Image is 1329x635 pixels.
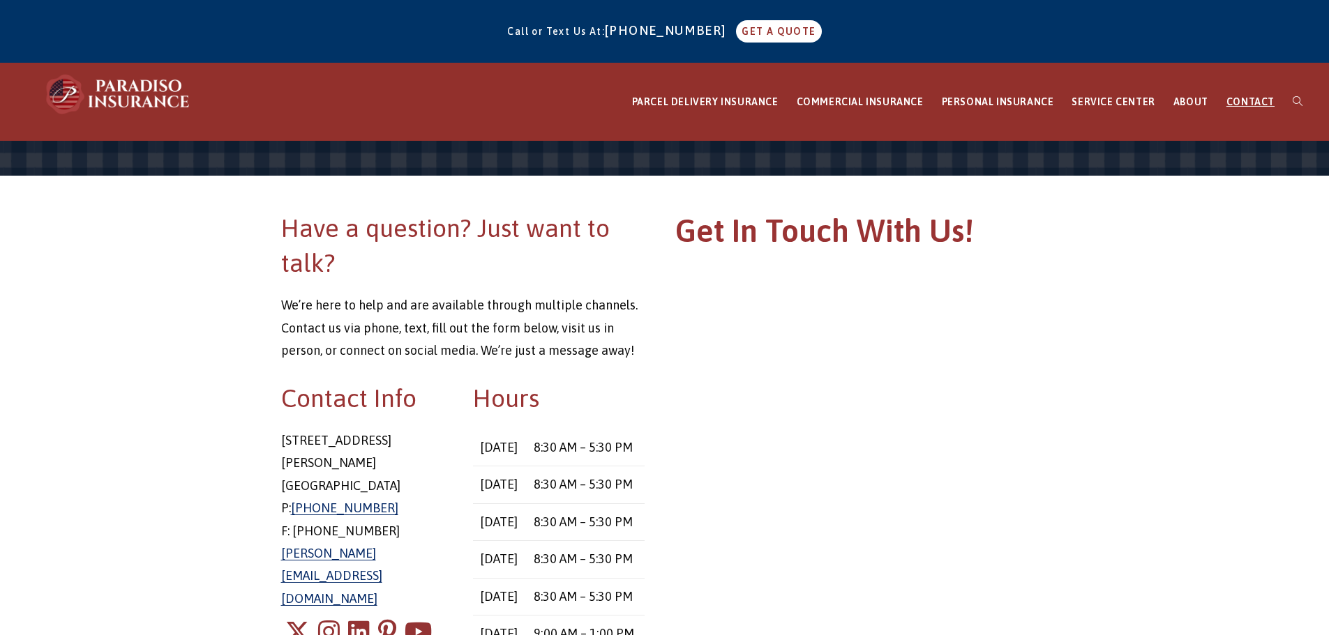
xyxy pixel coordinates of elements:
[534,477,633,491] time: 8:30 AM – 5:30 PM
[473,541,526,578] td: [DATE]
[942,96,1054,107] span: PERSONAL INSURANCE
[797,96,924,107] span: COMMERCIAL INSURANCE
[675,211,1039,259] h1: Get In Touch With Us!
[281,294,645,362] p: We’re here to help and are available through multiple channels. Contact us via phone, text, fill ...
[1072,96,1155,107] span: SERVICE CENTER
[1164,63,1217,141] a: ABOUT
[675,258,1039,634] iframe: Contact Form
[42,73,195,115] img: Paradiso Insurance
[507,26,605,37] span: Call or Text Us At:
[473,381,645,415] h2: Hours
[534,440,633,454] time: 8:30 AM – 5:30 PM
[736,20,821,43] a: GET A QUOTE
[281,211,645,281] h2: Have a question? Just want to talk?
[281,381,453,415] h2: Contact Info
[281,546,382,606] a: [PERSON_NAME][EMAIL_ADDRESS][DOMAIN_NAME]
[623,63,788,141] a: PARCEL DELIVERY INSURANCE
[933,63,1063,141] a: PERSONAL INSURANCE
[1063,63,1164,141] a: SERVICE CENTER
[534,551,633,566] time: 8:30 AM – 5:30 PM
[1173,96,1208,107] span: ABOUT
[534,514,633,529] time: 8:30 AM – 5:30 PM
[281,429,453,610] p: [STREET_ADDRESS] [PERSON_NAME][GEOGRAPHIC_DATA] P: F: [PHONE_NUMBER]
[605,23,733,38] a: [PHONE_NUMBER]
[788,63,933,141] a: COMMERCIAL INSURANCE
[473,503,526,540] td: [DATE]
[473,578,526,615] td: [DATE]
[473,429,526,466] td: [DATE]
[1217,63,1284,141] a: CONTACT
[632,96,779,107] span: PARCEL DELIVERY INSURANCE
[291,500,398,515] a: [PHONE_NUMBER]
[1226,96,1275,107] span: CONTACT
[534,589,633,604] time: 8:30 AM – 5:30 PM
[473,466,526,503] td: [DATE]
